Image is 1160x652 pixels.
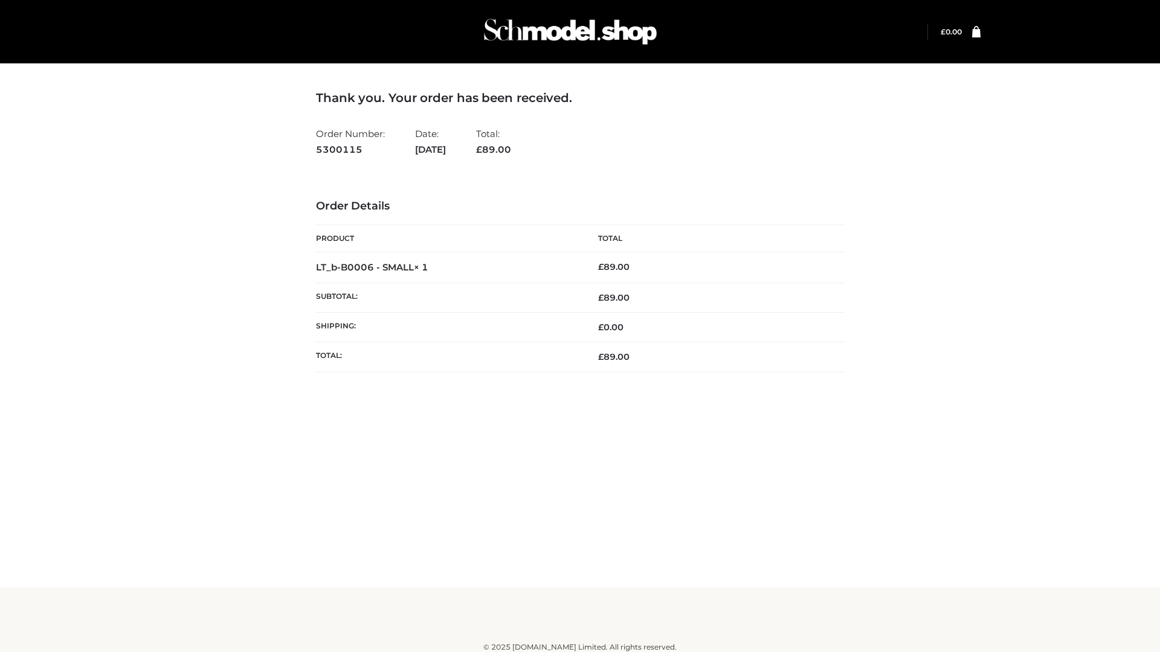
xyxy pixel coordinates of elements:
strong: LT_b-B0006 - SMALL [316,261,428,273]
span: 89.00 [598,292,630,303]
li: Date: [415,123,446,160]
th: Product [316,225,580,252]
span: £ [941,27,946,36]
img: Schmodel Admin 964 [480,8,661,56]
strong: × 1 [414,261,428,273]
a: £0.00 [941,27,962,36]
h3: Thank you. Your order has been received. [316,91,844,105]
span: £ [598,351,604,362]
span: 89.00 [598,351,630,362]
bdi: 0.00 [598,322,623,333]
li: Order Number: [316,123,385,160]
span: £ [476,144,482,155]
strong: 5300115 [316,142,385,158]
bdi: 89.00 [598,261,630,272]
th: Shipping: [316,313,580,342]
span: £ [598,322,604,333]
th: Subtotal: [316,283,580,312]
span: £ [598,292,604,303]
strong: [DATE] [415,142,446,158]
th: Total: [316,342,580,372]
span: £ [598,261,604,272]
li: Total: [476,123,511,160]
span: 89.00 [476,144,511,155]
th: Total [580,225,844,252]
h3: Order Details [316,200,844,213]
bdi: 0.00 [941,27,962,36]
